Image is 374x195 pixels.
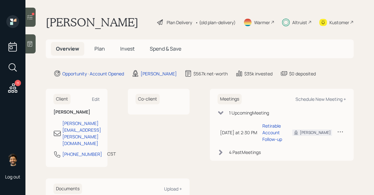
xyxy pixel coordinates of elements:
[62,151,102,157] div: [PHONE_NUMBER]
[141,70,177,77] div: [PERSON_NAME]
[94,45,105,52] span: Plan
[150,45,181,52] span: Spend & Save
[15,80,21,86] div: 11
[120,45,135,52] span: Invest
[56,45,79,52] span: Overview
[295,96,346,102] div: Schedule New Meeting +
[167,19,192,26] div: Plan Delivery
[220,129,257,136] div: [DATE] at 2:30 PM
[193,70,228,77] div: $567k net-worth
[107,150,116,157] div: CST
[292,19,307,26] div: Altruist
[53,109,100,115] h6: [PERSON_NAME]
[195,19,236,26] div: • (old plan-delivery)
[92,96,100,102] div: Edit
[53,94,71,104] h6: Client
[329,19,349,26] div: Kustomer
[289,70,316,77] div: $0 deposited
[46,15,138,29] h1: [PERSON_NAME]
[229,109,269,116] div: 1 Upcoming Meeting
[300,130,331,136] div: [PERSON_NAME]
[218,94,242,104] h6: Meetings
[62,70,124,77] div: Opportunity · Account Opened
[254,19,270,26] div: Warmer
[229,149,261,156] div: 4 Past Meeting s
[262,122,282,143] div: Retirable Account Follow-up
[6,153,19,166] img: eric-schwartz-headshot.png
[135,94,160,104] h6: Co-client
[244,70,273,77] div: $35k invested
[53,184,82,194] h6: Documents
[164,186,182,192] div: Upload +
[5,174,20,180] div: Log out
[62,120,101,147] div: [PERSON_NAME][EMAIL_ADDRESS][PERSON_NAME][DOMAIN_NAME]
